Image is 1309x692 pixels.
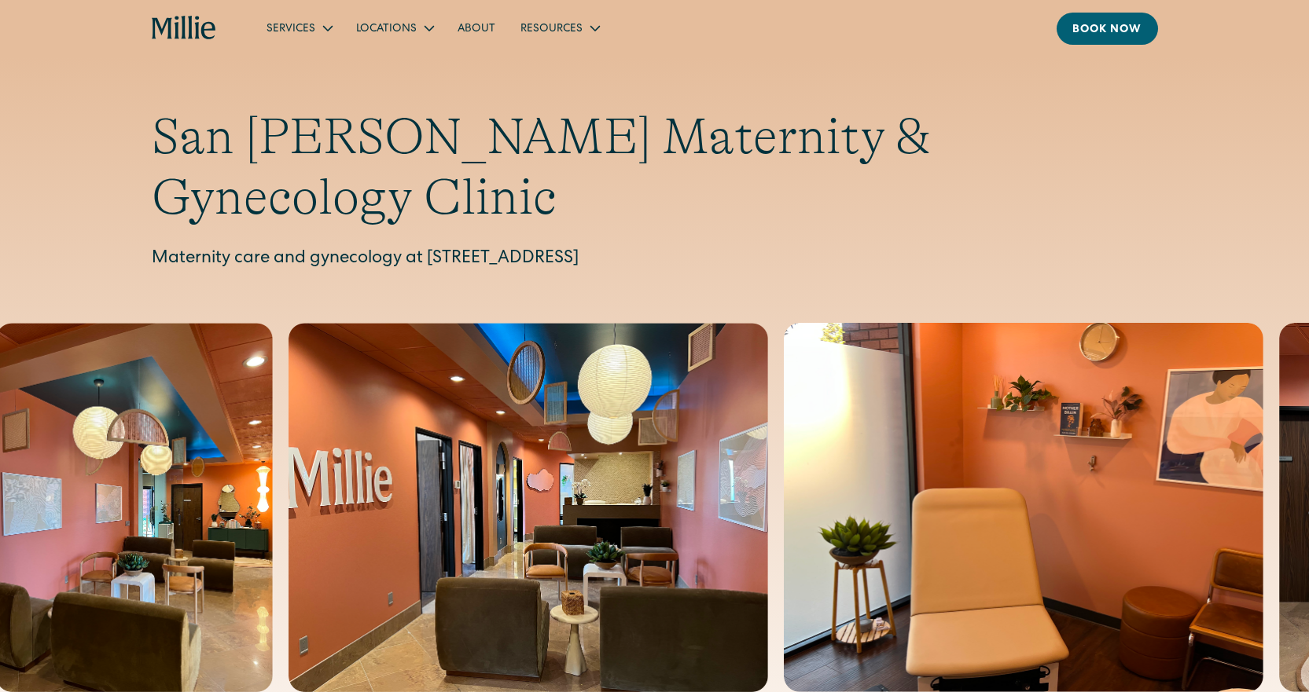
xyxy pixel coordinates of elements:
[267,21,315,38] div: Services
[1072,22,1142,38] div: Book now
[152,107,1158,228] h1: San [PERSON_NAME] Maternity & Gynecology Clinic
[356,21,417,38] div: Locations
[152,16,217,41] a: home
[1057,13,1158,45] a: Book now
[152,247,1158,273] p: Maternity care and gynecology at [STREET_ADDRESS]
[254,15,344,41] div: Services
[508,15,611,41] div: Resources
[520,21,583,38] div: Resources
[445,15,508,41] a: About
[344,15,445,41] div: Locations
